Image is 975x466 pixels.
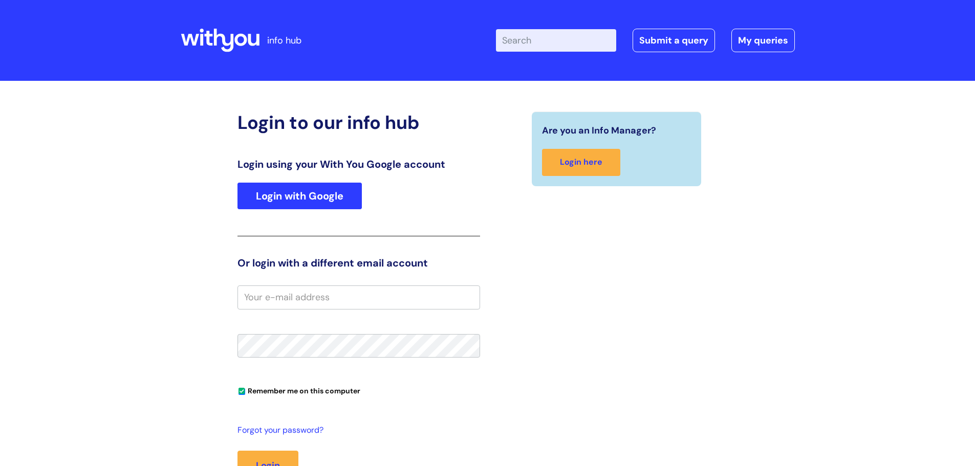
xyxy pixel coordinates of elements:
h3: Or login with a different email account [237,257,480,269]
h2: Login to our info hub [237,112,480,134]
input: Search [496,29,616,52]
input: Remember me on this computer [239,388,245,395]
a: Login here [542,149,620,176]
span: Are you an Info Manager? [542,122,656,139]
h3: Login using your With You Google account [237,158,480,170]
div: You can uncheck this option if you're logging in from a shared device [237,382,480,398]
a: Login with Google [237,183,362,209]
label: Remember me on this computer [237,384,360,395]
a: My queries [731,29,795,52]
a: Submit a query [633,29,715,52]
a: Forgot your password? [237,423,475,438]
input: Your e-mail address [237,285,480,309]
p: info hub [267,32,301,49]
